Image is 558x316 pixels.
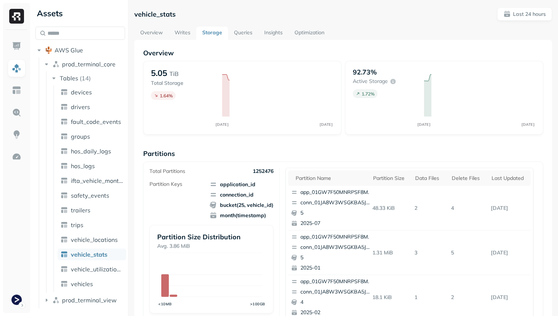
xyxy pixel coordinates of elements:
span: groups [71,133,90,140]
img: table [61,280,68,288]
img: root [45,46,52,54]
a: vehicle_locations [58,234,126,246]
p: TiB [169,69,179,78]
a: safety_events [58,190,126,201]
div: Last updated [492,175,527,182]
img: table [61,221,68,229]
img: Query Explorer [12,108,21,117]
img: table [61,236,68,243]
p: 1.72 % [362,91,375,97]
p: Oct 6, 2025 [488,246,531,259]
span: connection_id [210,191,273,198]
span: ifta_vehicle_months [71,177,123,184]
a: devices [58,86,126,98]
p: 2025-07 [300,220,372,227]
img: Dashboard [12,41,21,51]
span: vehicle_stats [71,251,107,258]
a: vehicle_utilization_day [58,263,126,275]
p: Avg. 3.86 MiB [157,243,266,250]
p: 1.64 % [160,93,173,98]
span: vehicles [71,280,93,288]
a: Storage [196,27,228,40]
div: Assets [35,7,125,19]
button: AWS Glue [35,44,125,56]
p: Oct 6, 2025 [488,202,531,215]
img: namespace [52,296,60,304]
p: Oct 6, 2025 [488,291,531,304]
a: Queries [228,27,258,40]
img: table [61,103,68,111]
img: Ryft [9,9,24,24]
p: 2 [448,291,488,304]
button: Last 24 hours [497,7,552,21]
p: Last 24 hours [513,11,546,18]
span: hos_daily_logs [71,147,111,155]
span: vehicle_utilization_day [71,265,123,273]
tspan: [DATE] [418,122,431,126]
p: 92.73% [353,68,377,76]
button: Tables(14) [50,72,126,84]
p: app_01GW7F50MNRPSF8MFHFDEVDVJA [300,278,372,285]
p: Partition Size Distribution [157,233,266,241]
a: hos_logs [58,160,126,172]
tspan: >100GB [250,302,265,306]
img: namespace [52,60,60,68]
tspan: [DATE] [216,122,229,126]
p: 48.33 KiB [369,202,412,215]
p: Total Storage [151,80,215,87]
div: Delete Files [452,175,484,182]
span: bucket(25, vehicle_id) [210,201,273,209]
span: trips [71,221,83,229]
a: Writes [169,27,196,40]
p: 5 [300,209,372,217]
a: trailers [58,204,126,216]
span: month(timestamp) [210,212,273,219]
p: 1.31 MiB [369,246,412,259]
span: prod_terminal_core [62,60,116,68]
a: drivers [58,101,126,113]
span: application_id [210,181,273,188]
p: Partition Keys [149,181,182,188]
span: devices [71,88,92,96]
p: Active storage [353,78,388,85]
img: table [61,118,68,125]
p: app_01GW7F50MNRPSF8MFHFDEVDVJA [300,233,372,241]
p: 2 [411,202,448,215]
img: Terminal [11,295,22,305]
img: table [61,192,68,199]
span: prod_terminal_view [62,296,117,304]
a: fault_code_events [58,116,126,128]
img: table [61,265,68,273]
p: Partitions [143,149,543,158]
span: fault_code_events [71,118,121,125]
a: Insights [258,27,289,40]
a: ifta_vehicle_months [58,175,126,187]
p: 5.05 [151,68,167,78]
tspan: [DATE] [522,122,535,126]
button: prod_terminal_core [43,58,125,70]
tspan: <10MB [158,302,172,306]
a: Overview [134,27,169,40]
span: AWS Glue [55,46,83,54]
button: app_01GW7F50MNRPSF8MFHFDEVDVJAconn_01JA8W3WSGKBA5JZPASR2RZR2A52025-01 [288,230,375,275]
p: 2025-01 [300,264,372,272]
span: drivers [71,103,90,111]
img: table [61,177,68,184]
div: Data Files [415,175,444,182]
a: groups [58,131,126,142]
a: Optimization [289,27,330,40]
span: trailers [71,206,90,214]
img: Insights [12,130,21,139]
p: 1252476 [253,168,273,175]
img: Assets [12,63,21,73]
button: app_01GW7F50MNRPSF8MFHFDEVDVJAconn_01JA8W3WSGKBA5JZPASR2RZR2A52025-07 [288,186,375,230]
p: conn_01JA8W3WSGKBA5JZPASR2RZR2A [300,288,372,296]
a: hos_daily_logs [58,145,126,157]
p: 3 [411,246,448,259]
div: Partition name [296,175,366,182]
p: 1 [411,291,448,304]
button: prod_terminal_view [43,294,125,306]
p: 5 [300,254,372,261]
p: app_01GW7F50MNRPSF8MFHFDEVDVJA [300,189,372,196]
p: ( 14 ) [80,74,91,82]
